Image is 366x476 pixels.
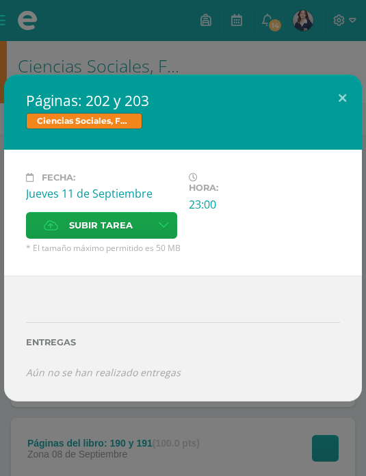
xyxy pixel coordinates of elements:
label: Entregas [26,337,340,347]
div: Jueves 11 de Septiembre [26,186,178,201]
span: Subir tarea [69,213,133,238]
span: Fecha: [42,172,75,183]
div: 23:00 [189,197,232,212]
button: Close (Esc) [323,75,362,121]
h2: Páginas: 202 y 203 [26,91,340,110]
i: Aún no se han realizado entregas [26,366,181,379]
span: Hora: [189,183,218,194]
span: Ciencias Sociales, Formación Ciudadana e Interculturalidad [26,113,142,129]
span: * El tamaño máximo permitido es 50 MB [26,242,340,254]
